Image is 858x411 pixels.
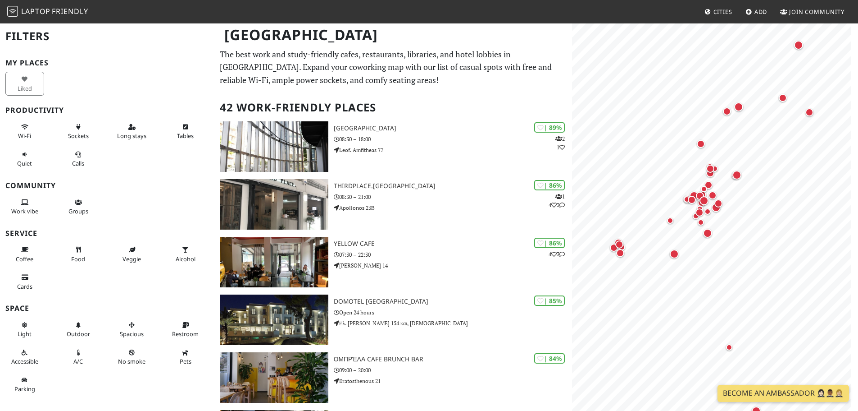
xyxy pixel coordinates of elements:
button: Spacious [113,318,151,342]
button: A/C [59,345,98,369]
div: Map marker [703,179,714,191]
div: Map marker [701,227,714,240]
div: Map marker [721,106,733,117]
button: Restroom [166,318,205,342]
h3: Space [5,304,209,313]
span: People working [11,207,38,215]
a: Domotel Kastri Hotel | 85% Domotel [GEOGRAPHIC_DATA] Open 24 hours Ελ. [PERSON_NAME] 154 και, [DE... [214,295,572,345]
p: The best work and study-friendly cafes, restaurants, libraries, and hotel lobbies in [GEOGRAPHIC_... [220,48,567,87]
div: Map marker [694,190,706,202]
div: Map marker [710,201,722,214]
p: 07:30 – 22:30 [334,250,572,259]
a: Yellow Cafe | 86% 43 Yellow Cafe 07:30 – 22:30 [PERSON_NAME] 14 [214,237,572,287]
h2: 42 Work-Friendly Places [220,94,567,121]
div: Map marker [668,248,681,260]
img: Yellow Cafe [220,237,328,287]
button: Alcohol [166,242,205,266]
span: Restroom [172,330,199,338]
div: Map marker [704,161,715,172]
p: 4 3 [549,250,565,259]
div: Map marker [690,211,701,222]
span: Outdoor area [67,330,90,338]
button: Parking [5,373,44,397]
a: Thirdplace.Athens | 86% 143 Thirdplace.[GEOGRAPHIC_DATA] 08:30 – 21:00 Apollonos 23Β [214,179,572,230]
a: Ομπρέλα Cafe Brunch Bar | 84% Ομπρέλα Cafe Brunch Bar 09:00 – 20:00 Eratosthenous 21 [214,352,572,403]
p: 08:30 – 21:00 [334,193,572,201]
span: Power sockets [68,132,89,140]
button: Accessible [5,345,44,369]
div: | 84% [534,353,565,364]
h3: Productivity [5,106,209,115]
p: 09:00 – 20:00 [334,366,572,374]
span: Alcohol [176,255,195,263]
h3: Domotel [GEOGRAPHIC_DATA] [334,298,572,305]
div: Map marker [614,247,626,259]
h2: Filters [5,23,209,50]
div: Map marker [686,194,698,206]
div: Map marker [713,198,724,209]
span: Friendly [52,6,88,16]
p: Eratosthenous 21 [334,377,572,385]
span: Veggie [123,255,141,263]
span: Group tables [68,207,88,215]
div: Map marker [688,189,700,202]
button: Tables [166,120,205,143]
img: Domotel Kastri Hotel [220,295,328,345]
div: Map marker [777,92,789,104]
span: Parking [14,385,35,393]
div: Map marker [792,39,805,51]
p: 2 1 [555,134,565,152]
a: Cities [701,4,736,20]
span: Coffee [16,255,33,263]
a: Red Center | 89% 21 [GEOGRAPHIC_DATA] 08:30 – 18:00 Leof. Amfitheas 77 [214,121,572,172]
span: Join Community [789,8,844,16]
span: Smoke free [118,357,145,365]
h1: [GEOGRAPHIC_DATA] [217,23,570,47]
button: Pets [166,345,205,369]
h3: Thirdplace.[GEOGRAPHIC_DATA] [334,182,572,190]
button: Wi-Fi [5,120,44,143]
span: Credit cards [17,282,32,291]
div: Map marker [613,239,625,250]
div: Map marker [732,101,745,113]
span: Work-friendly tables [177,132,194,140]
p: Apollonos 23Β [334,203,572,212]
div: Map marker [665,215,676,226]
img: Thirdplace.Athens [220,179,328,230]
button: No smoke [113,345,151,369]
div: Map marker [695,217,706,228]
div: Map marker [681,194,692,205]
h3: Ομπρέλα Cafe Brunch Bar [334,356,572,363]
span: Pet friendly [180,357,191,365]
h3: My Places [5,59,209,67]
div: Map marker [804,106,815,118]
button: Veggie [113,242,151,266]
span: Cities [713,8,732,16]
button: Sockets [59,120,98,143]
div: | 89% [534,122,565,133]
div: Map marker [702,206,713,217]
img: Red Center [220,121,328,172]
div: Map marker [681,194,693,205]
span: Stable Wi-Fi [18,132,31,140]
h3: Service [5,229,209,238]
span: Long stays [117,132,146,140]
span: Natural light [18,330,32,338]
p: Ελ. [PERSON_NAME] 154 και, [DEMOGRAPHIC_DATA] [334,319,572,328]
span: Accessible [11,357,38,365]
span: Video/audio calls [72,159,84,167]
div: | 85% [534,296,565,306]
p: Leof. Amfitheas 77 [334,146,572,154]
h3: [GEOGRAPHIC_DATA] [334,125,572,132]
button: Outdoor [59,318,98,342]
a: Join Community [776,4,848,20]
div: Map marker [724,342,735,353]
span: Spacious [120,330,144,338]
p: 1 4 3 [549,192,565,209]
a: LaptopFriendly LaptopFriendly [7,4,88,20]
div: Map marker [695,138,707,150]
div: Map marker [704,163,716,175]
div: | 86% [534,180,565,190]
button: Work vibe [5,195,44,219]
h3: Community [5,181,209,190]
